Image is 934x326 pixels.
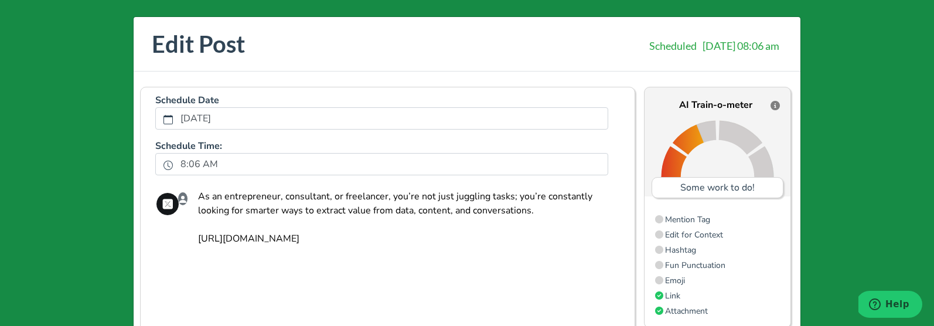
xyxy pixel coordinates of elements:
iframe: Opens a widget where you can find more information [858,291,922,320]
button: clock [163,157,173,172]
svg: clock [163,161,173,170]
span: Double-check the A.I. to make sure nothing wonky got thru. [665,229,723,240]
label: [DATE] [173,108,218,128]
b: Schedule Date [155,94,219,107]
span: Add a link to drive traffic to a website or landing page. [665,290,680,301]
p: AI Train-o-meter [661,98,775,120]
span: Add hashtags for context vs. index rankings for increased engagement. [665,244,696,256]
b: Schedule Time: [155,140,222,152]
label: 8:06 AM [173,154,225,174]
span: Some work to do! [680,181,755,194]
h2: Edit Post [152,26,782,62]
button: calendar [163,111,173,127]
span: Add a video or photo or swap out the default image from any link for increased visual appeal. [665,305,708,317]
svg: calendar [163,115,173,124]
span: Add emojis to clarify and drive home the tone of your message. [665,275,685,286]
svg: person fill [178,195,188,204]
span: [DATE] 08:06 am [700,36,782,55]
span: Add mention tags to leverage the sharing power of others. [665,214,710,225]
span: Scheduled [646,36,700,55]
span: Add exclamation marks, ellipses, etc. to better communicate tone. [665,260,725,271]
